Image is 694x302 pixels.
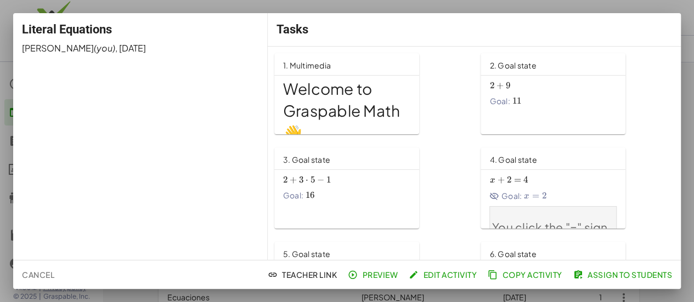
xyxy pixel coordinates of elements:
[283,155,330,164] span: 3. Goal state
[407,265,481,284] button: Edit Activity
[512,95,522,106] span: 11
[306,174,308,185] span: ⋅
[299,174,303,185] span: 3
[270,270,337,280] span: Teacher Link
[542,190,546,201] span: 2
[283,123,302,142] strong: 👋
[346,265,402,284] button: Preview
[411,270,477,280] span: Edit Activity
[290,174,297,185] span: +
[489,95,510,106] span: Goal:
[496,80,503,91] span: +
[18,265,59,284] button: Cancel
[523,174,528,185] span: 4
[22,22,112,36] span: Literal Equations
[489,176,495,185] span: x
[94,42,115,54] span: (you)
[571,265,676,284] button: Assign to Students
[489,60,536,70] span: 2. Goal state
[486,265,567,284] button: Copy Activity
[575,270,672,280] span: Assign to Students
[497,174,504,185] span: +
[274,147,468,229] a: 3. Goal stateGoal:
[274,53,468,134] a: 1. MultimediaWelcome to Graspable Math👋
[524,192,529,201] span: x
[514,174,521,185] span: =
[268,13,681,46] div: Tasks
[22,42,94,54] span: [PERSON_NAME]
[350,270,398,280] span: Preview
[492,219,614,284] h2: You click the "=" sign and use the keyboard to subtract "2" from both sides.
[505,80,510,91] span: 9
[489,191,499,201] i: Goal State is hidden.
[317,174,324,185] span: −
[283,249,330,259] span: 5. Goal state
[506,174,511,185] span: 2
[22,270,54,280] span: Cancel
[283,78,410,143] h1: Welcome to Graspable Math
[489,249,536,259] span: 6. Goal state
[490,270,562,280] span: Copy Activity
[115,42,146,54] span: , [DATE]
[311,174,315,185] span: 5
[481,147,674,229] a: 4. Goal stateGoal:You click the "=" sign and use the keyboard to subtract "2" from both sides.
[481,53,674,134] a: 2. Goal stateGoal:
[306,190,315,201] span: 16
[532,190,539,201] span: =
[283,60,331,70] span: 1. Multimedia
[489,190,522,202] span: Goal:
[489,155,537,164] span: 4. Goal state
[283,190,303,201] span: Goal:
[283,174,287,185] span: 2
[266,265,341,284] button: Teacher Link
[326,174,331,185] span: 1
[489,80,494,91] span: 2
